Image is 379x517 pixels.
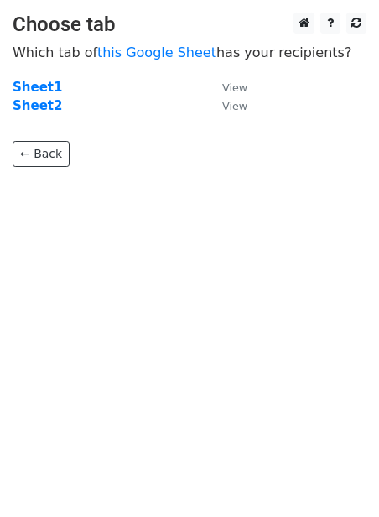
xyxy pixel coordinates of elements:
[13,141,70,167] a: ← Back
[13,13,366,37] h3: Choose tab
[205,98,247,113] a: View
[222,100,247,112] small: View
[13,80,62,95] a: Sheet1
[222,81,247,94] small: View
[13,44,366,61] p: Which tab of has your recipients?
[97,44,216,60] a: this Google Sheet
[13,98,62,113] a: Sheet2
[205,80,247,95] a: View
